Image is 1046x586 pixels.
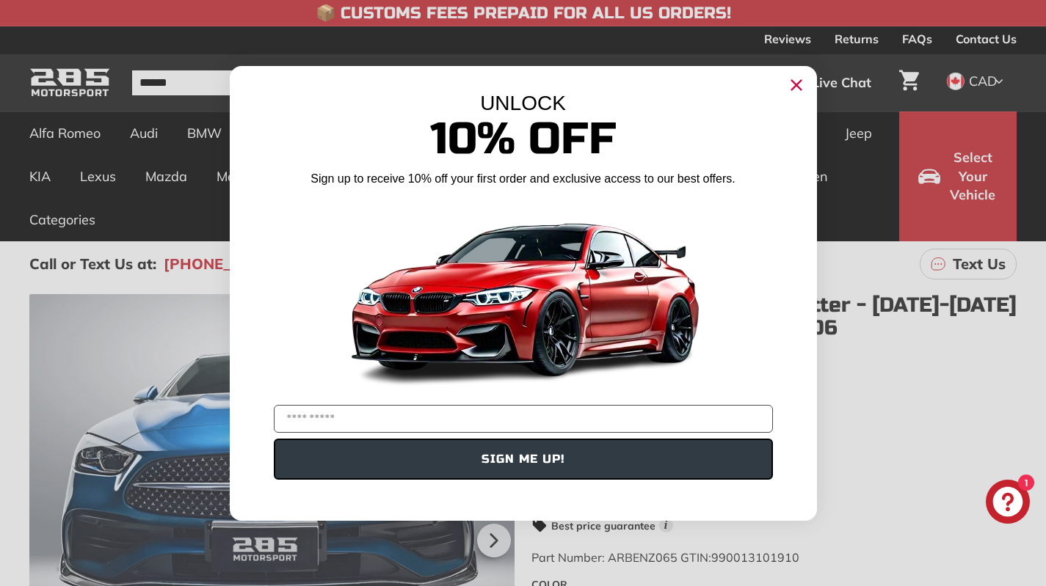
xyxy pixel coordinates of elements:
[981,480,1034,527] inbox-online-store-chat: Shopify online store chat
[310,172,735,185] span: Sign up to receive 10% off your first order and exclusive access to our best offers.
[274,439,773,480] button: SIGN ME UP!
[480,92,566,114] span: UNLOCK
[274,405,773,433] input: YOUR EMAIL
[785,73,808,97] button: Close dialog
[340,193,707,399] img: Banner showing BMW 4 Series Body kit
[430,112,617,166] span: 10% Off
